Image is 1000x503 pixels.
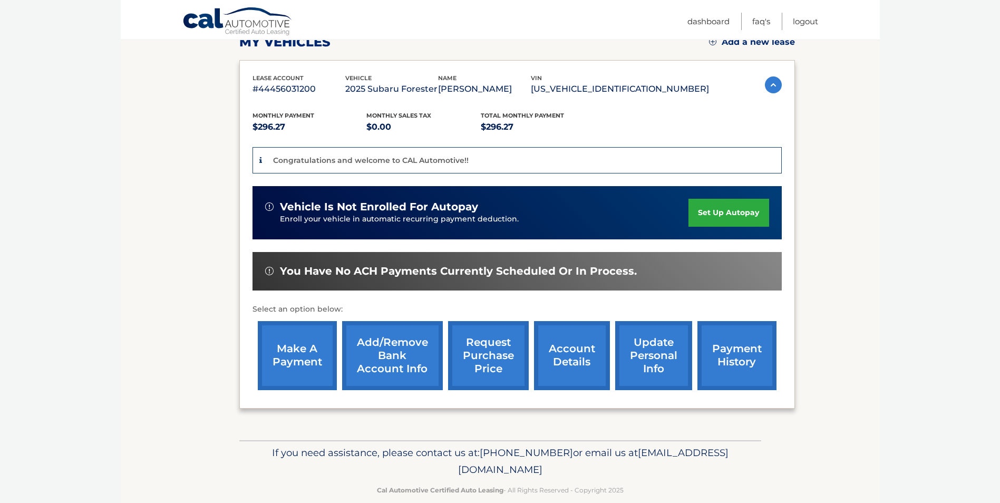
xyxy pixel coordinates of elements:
p: $296.27 [253,120,367,134]
a: payment history [697,321,776,390]
a: set up autopay [688,199,769,227]
p: [PERSON_NAME] [438,82,531,96]
p: [US_VEHICLE_IDENTIFICATION_NUMBER] [531,82,709,96]
p: If you need assistance, please contact us at: or email us at [246,444,754,478]
p: 2025 Subaru Forester [345,82,438,96]
span: lease account [253,74,304,82]
p: Congratulations and welcome to CAL Automotive!! [273,156,469,165]
h2: my vehicles [239,34,331,50]
span: Monthly Payment [253,112,314,119]
a: request purchase price [448,321,529,390]
p: Enroll your vehicle in automatic recurring payment deduction. [280,214,689,225]
p: $0.00 [366,120,481,134]
img: alert-white.svg [265,202,274,211]
a: Dashboard [687,13,730,30]
span: name [438,74,457,82]
p: - All Rights Reserved - Copyright 2025 [246,485,754,496]
p: #44456031200 [253,82,345,96]
a: update personal info [615,321,692,390]
span: Monthly sales Tax [366,112,431,119]
a: FAQ's [752,13,770,30]
p: Select an option below: [253,303,782,316]
span: vin [531,74,542,82]
strong: Cal Automotive Certified Auto Leasing [377,486,503,494]
span: Total Monthly Payment [481,112,564,119]
img: add.svg [709,38,716,45]
img: accordion-active.svg [765,76,782,93]
a: Add/Remove bank account info [342,321,443,390]
img: alert-white.svg [265,267,274,275]
span: vehicle [345,74,372,82]
span: [PHONE_NUMBER] [480,447,573,459]
a: Logout [793,13,818,30]
span: You have no ACH payments currently scheduled or in process. [280,265,637,278]
span: vehicle is not enrolled for autopay [280,200,478,214]
a: account details [534,321,610,390]
p: $296.27 [481,120,595,134]
a: Add a new lease [709,37,795,47]
a: Cal Automotive [182,7,293,37]
a: make a payment [258,321,337,390]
